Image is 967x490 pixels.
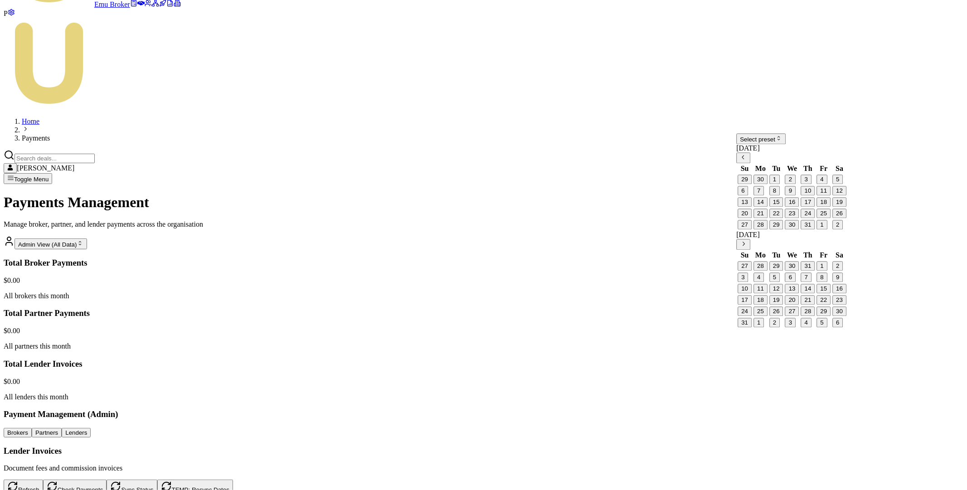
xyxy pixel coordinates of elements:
[4,446,963,456] h3: Lender Invoices
[832,220,843,229] button: 2
[736,239,750,250] button: Go to next month
[801,272,812,282] button: 7
[801,197,815,207] button: 17
[785,220,799,229] button: 30
[785,295,799,305] button: 20
[736,152,750,163] button: Go to previous month
[769,197,783,207] button: 15
[785,261,799,271] button: 30
[4,378,963,386] div: $0.00
[785,272,796,282] button: 6
[4,10,8,17] span: P
[4,277,963,285] div: $0.00
[4,428,32,437] button: Brokers
[738,272,748,282] button: 3
[785,209,799,218] button: 23
[753,220,768,229] button: 28
[832,251,847,260] th: Saturday
[832,164,847,173] th: Saturday
[94,0,130,8] span: Emu Broker
[769,306,783,316] button: 26
[801,175,812,184] button: 3
[801,318,812,327] button: 4
[801,306,815,316] button: 28
[769,272,780,282] button: 5
[753,318,764,327] button: 1
[753,197,768,207] button: 14
[753,175,768,184] button: 30
[817,175,827,184] button: 4
[816,164,831,173] th: Friday
[753,261,768,271] button: 28
[769,220,783,229] button: 29
[801,284,815,293] button: 14
[785,164,800,173] th: Wednesday
[817,220,827,229] button: 1
[785,186,796,195] button: 9
[785,175,796,184] button: 2
[832,175,843,184] button: 5
[801,251,816,260] th: Thursday
[4,194,963,211] h1: Payments Management
[817,209,831,218] button: 25
[769,284,783,293] button: 12
[17,164,74,172] span: [PERSON_NAME]
[801,164,816,173] th: Thursday
[738,186,748,195] button: 6
[769,186,780,195] button: 8
[753,272,764,282] button: 4
[769,164,784,173] th: Tuesday
[817,272,827,282] button: 8
[4,0,130,8] a: Emu Broker
[4,258,963,268] h3: Total Broker Payments
[753,284,768,293] button: 11
[738,318,752,327] button: 31
[785,284,799,293] button: 13
[769,318,780,327] button: 2
[4,292,963,300] p: All brokers this month
[832,272,843,282] button: 9
[737,251,752,260] th: Sunday
[769,175,780,184] button: 1
[832,284,846,293] button: 16
[832,197,846,207] button: 19
[753,186,764,195] button: 7
[817,284,831,293] button: 15
[801,186,815,195] button: 10
[753,209,768,218] button: 21
[22,117,39,125] a: Home
[738,295,752,305] button: 17
[801,220,815,229] button: 31
[62,428,91,437] button: Lenders
[738,261,752,271] button: 27
[832,295,846,305] button: 23
[738,220,752,229] button: 27
[15,154,95,163] input: Search deals
[832,186,846,195] button: 12
[785,306,799,316] button: 27
[817,197,831,207] button: 18
[738,175,752,184] button: 29
[753,164,768,173] th: Monday
[816,251,831,260] th: Friday
[817,261,827,271] button: 1
[4,359,963,369] h3: Total Lender Invoices
[736,231,848,239] div: [DATE]
[738,284,752,293] button: 10
[4,117,963,142] nav: breadcrumb
[801,295,815,305] button: 21
[736,144,848,152] div: [DATE]
[832,318,843,327] button: 6
[769,261,783,271] button: 29
[753,295,768,305] button: 18
[4,464,963,472] p: Document fees and commission invoices
[817,186,831,195] button: 11
[785,251,800,260] th: Wednesday
[832,209,846,218] button: 26
[737,164,752,173] th: Sunday
[738,197,752,207] button: 13
[817,295,831,305] button: 22
[801,209,815,218] button: 24
[817,318,827,327] button: 5
[753,251,768,260] th: Monday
